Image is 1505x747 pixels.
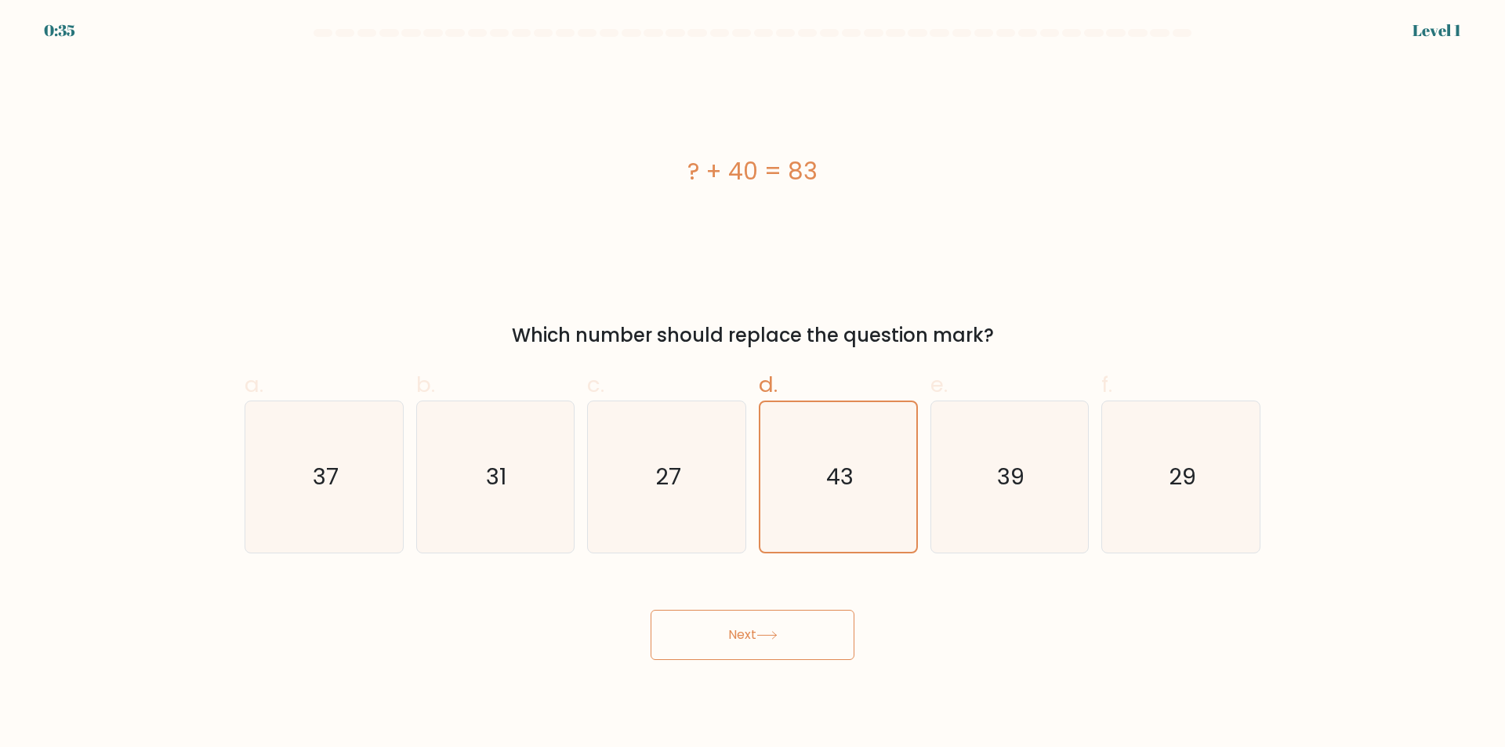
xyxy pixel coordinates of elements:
[930,369,948,400] span: e.
[1101,369,1112,400] span: f.
[655,462,681,493] text: 27
[245,154,1260,189] div: ? + 40 = 83
[997,462,1024,493] text: 39
[254,321,1251,350] div: Which number should replace the question mark?
[313,462,339,493] text: 37
[44,19,75,42] div: 0:35
[826,461,854,492] text: 43
[1169,462,1196,493] text: 29
[487,462,507,493] text: 31
[759,369,778,400] span: d.
[245,369,263,400] span: a.
[416,369,435,400] span: b.
[587,369,604,400] span: c.
[1413,19,1461,42] div: Level 1
[651,610,854,660] button: Next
